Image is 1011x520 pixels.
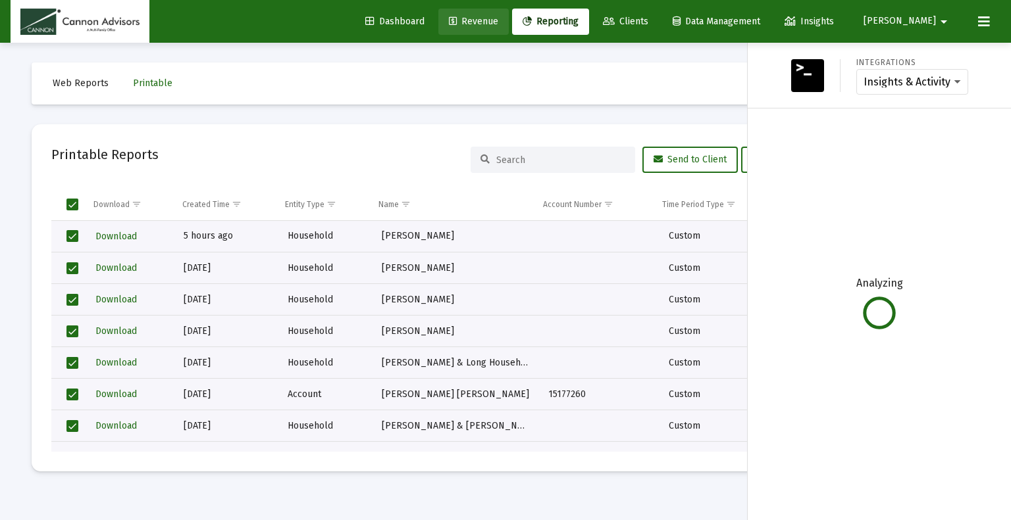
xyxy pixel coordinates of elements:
img: Dashboard [20,9,140,35]
a: Clients [592,9,659,35]
a: Insights [774,9,844,35]
button: [PERSON_NAME] [848,8,968,34]
span: Reporting [523,16,579,27]
a: Reporting [512,9,589,35]
span: Insights [785,16,834,27]
a: Dashboard [355,9,435,35]
span: Clients [603,16,648,27]
span: Revenue [449,16,498,27]
a: Revenue [438,9,509,35]
span: Data Management [673,16,760,27]
a: Data Management [662,9,771,35]
span: [PERSON_NAME] [864,16,936,27]
span: Dashboard [365,16,425,27]
mat-icon: arrow_drop_down [936,9,952,35]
